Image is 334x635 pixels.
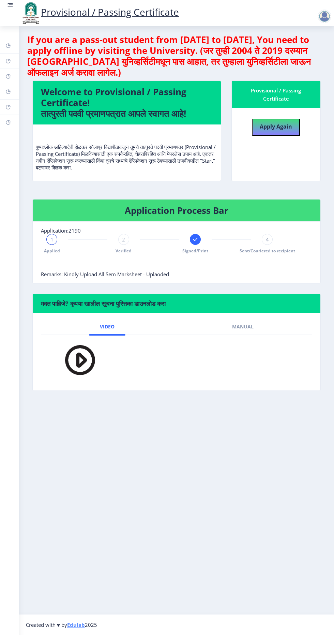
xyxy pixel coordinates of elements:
[260,123,292,130] b: Apply Again
[89,319,125,335] a: Video
[116,248,132,254] span: Verified
[20,5,179,18] a: Provisional / Passing Certificate
[50,236,54,243] span: 1
[41,86,213,119] h4: Welcome to Provisional / Passing Certificate! तात्पुरती पदवी प्रमाणपत्रात आपले स्वागत आहे!
[36,130,218,171] p: पुण्यश्लोक अहिल्यादेवी होळकर सोलापूर विद्यापीठाकडून तुमचे तात्पुरते पदवी प्रमाणपत्र (Provisional ...
[122,236,125,243] span: 2
[27,34,326,78] h4: If you are a pass-out student from [DATE] to [DATE], You need to apply offline by visiting the Un...
[240,248,295,254] span: Sent/Couriered to recipient
[182,248,208,254] span: Signed/Print
[26,621,97,628] span: Created with ♥ by 2025
[232,324,254,329] span: Manual
[41,271,169,278] span: Remarks: Kindly Upload All Sem Marksheet - Uplaoded
[41,227,81,234] span: Application:2190
[20,1,41,25] img: logo
[52,340,100,380] img: PLAY.png
[221,319,264,335] a: Manual
[67,621,85,628] a: Edulab
[44,248,60,254] span: Applied
[266,236,269,243] span: 4
[41,299,312,308] h6: मदत पाहिजे? कृपया खालील सूचना पुस्तिका डाउनलोड करा
[100,324,115,329] span: Video
[252,119,300,136] button: Apply Again
[240,86,312,103] div: Provisional / Passing Certificate
[41,205,312,216] h4: Application Process Bar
